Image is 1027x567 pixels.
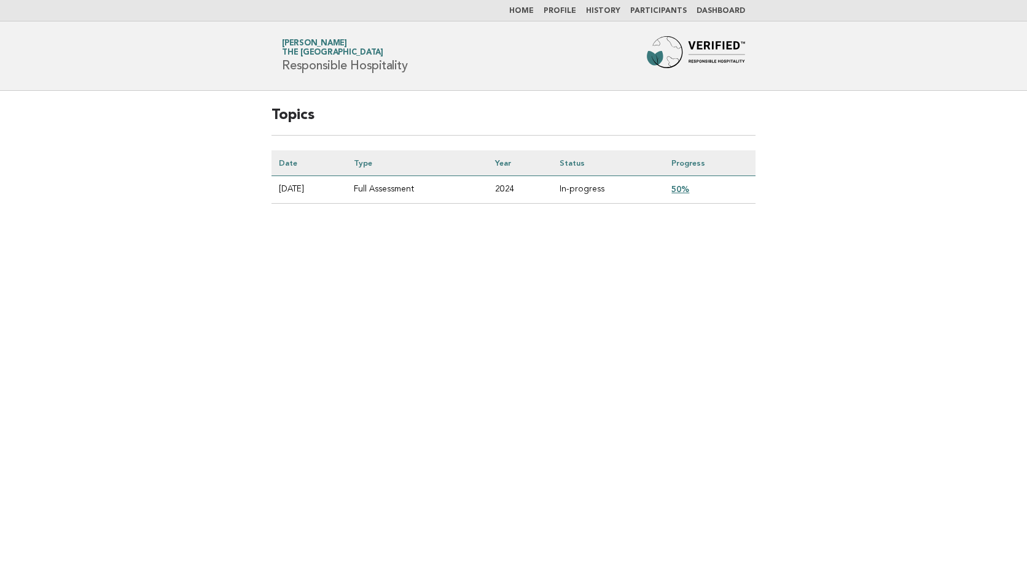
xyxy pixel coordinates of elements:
[552,150,664,176] th: Status
[271,150,346,176] th: Date
[488,176,552,204] td: 2024
[346,176,487,204] td: Full Assessment
[282,49,383,57] span: The [GEOGRAPHIC_DATA]
[664,150,756,176] th: Progress
[552,176,664,204] td: In-progress
[271,176,346,204] td: [DATE]
[509,7,534,15] a: Home
[282,40,407,72] h1: Responsible Hospitality
[488,150,552,176] th: Year
[346,150,487,176] th: Type
[697,7,745,15] a: Dashboard
[647,36,745,75] img: Forbes Travel Guide
[630,7,687,15] a: Participants
[282,39,383,56] a: [PERSON_NAME]The [GEOGRAPHIC_DATA]
[544,7,576,15] a: Profile
[586,7,620,15] a: History
[271,106,756,136] h2: Topics
[671,184,689,194] a: 50%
